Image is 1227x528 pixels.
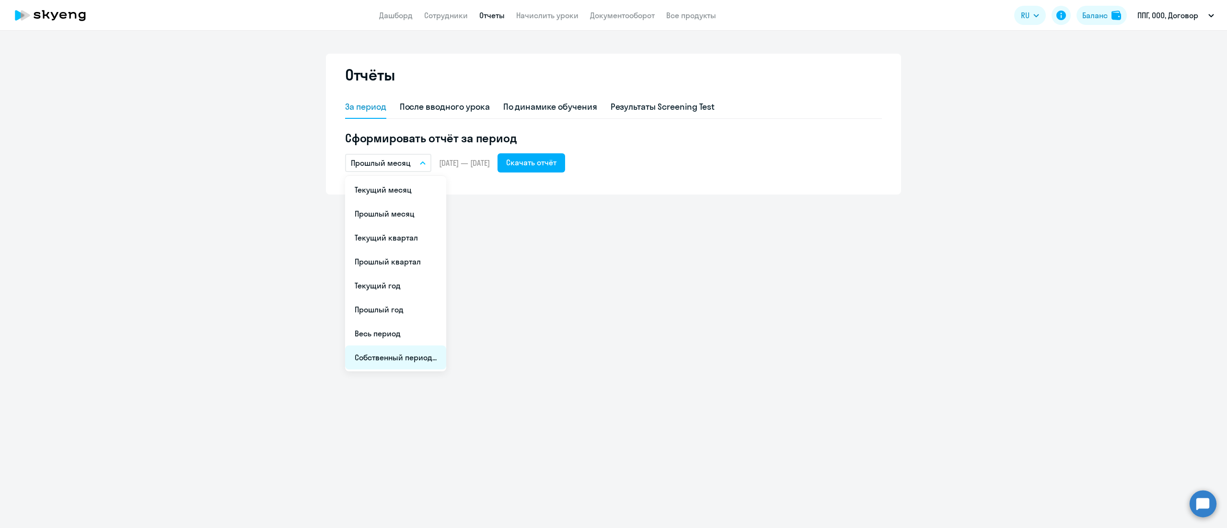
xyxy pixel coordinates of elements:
h5: Сформировать отчёт за период [345,130,882,146]
a: Начислить уроки [516,11,579,20]
button: ППГ, ООО, Договор [1133,4,1219,27]
div: Баланс [1082,10,1108,21]
span: [DATE] — [DATE] [439,158,490,168]
a: Отчеты [479,11,505,20]
div: По динамике обучения [503,101,597,113]
button: RU [1014,6,1046,25]
button: Балансbalance [1077,6,1127,25]
a: Сотрудники [424,11,468,20]
div: После вводного урока [400,101,490,113]
h2: Отчёты [345,65,395,84]
div: Результаты Screening Test [611,101,715,113]
p: Прошлый месяц [351,157,411,169]
img: balance [1111,11,1121,20]
div: Скачать отчёт [506,157,556,168]
ul: RU [345,176,446,371]
button: Скачать отчёт [498,153,565,172]
a: Дашборд [379,11,413,20]
button: Прошлый месяц [345,154,431,172]
a: Документооборот [590,11,655,20]
div: За период [345,101,386,113]
span: RU [1021,10,1030,21]
a: Все продукты [666,11,716,20]
p: ППГ, ООО, Договор [1137,10,1198,21]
